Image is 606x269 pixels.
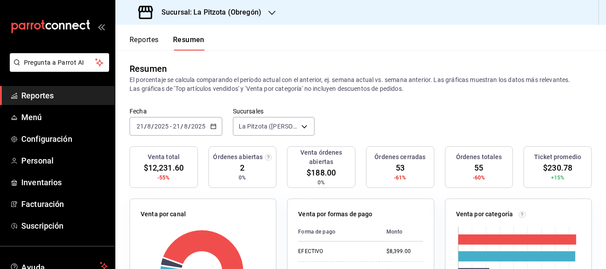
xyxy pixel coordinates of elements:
span: -55% [157,174,170,182]
p: El porcentaje se calcula comparando el período actual con el anterior, ej. semana actual vs. sema... [130,75,592,93]
div: navigation tabs [130,35,205,51]
span: Facturación [21,198,108,210]
span: $12,231.60 [144,162,184,174]
div: Resumen [130,62,167,75]
span: 0% [239,174,246,182]
span: / [181,123,183,130]
h3: Órdenes cerradas [374,152,425,162]
span: $230.78 [543,162,572,174]
span: La Pitzota ([PERSON_NAME]) [239,122,298,131]
a: Pregunta a Parrot AI [6,64,109,74]
h3: Venta órdenes abiertas [291,148,351,167]
input: ---- [154,123,169,130]
h3: Órdenes totales [456,152,502,162]
span: +15% [551,174,565,182]
span: Menú [21,111,108,123]
input: -- [136,123,144,130]
label: Sucursales [233,108,315,114]
div: EFECTIVO [298,248,372,255]
p: Venta por canal [141,210,186,219]
span: $188.00 [307,167,336,179]
div: $8,399.00 [386,248,423,255]
h3: Ticket promedio [534,152,581,162]
span: Suscripción [21,220,108,232]
span: - [170,123,172,130]
h3: Venta total [148,152,180,162]
button: open_drawer_menu [98,23,105,30]
span: Inventarios [21,176,108,188]
span: Pregunta a Parrot AI [24,58,95,67]
span: Configuración [21,133,108,145]
h3: Sucursal: La Pitzota (Obregón) [154,7,261,18]
span: / [151,123,154,130]
button: Resumen [173,35,205,51]
input: -- [173,123,181,130]
span: 55 [474,162,483,174]
span: / [188,123,191,130]
th: Forma de pago [298,222,379,242]
input: -- [147,123,151,130]
label: Fecha [130,108,222,114]
span: 2 [240,162,244,174]
h3: Órdenes abiertas [213,152,263,162]
span: -60% [473,174,485,182]
span: 53 [396,162,405,174]
button: Reportes [130,35,159,51]
input: ---- [191,123,206,130]
span: / [144,123,147,130]
span: Reportes [21,90,108,101]
p: Venta por categoría [456,210,513,219]
input: -- [184,123,188,130]
th: Monto [379,222,423,242]
span: -61% [394,174,406,182]
p: Venta por formas de pago [298,210,372,219]
span: 0% [318,179,325,187]
span: Personal [21,155,108,167]
button: Pregunta a Parrot AI [10,53,109,72]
